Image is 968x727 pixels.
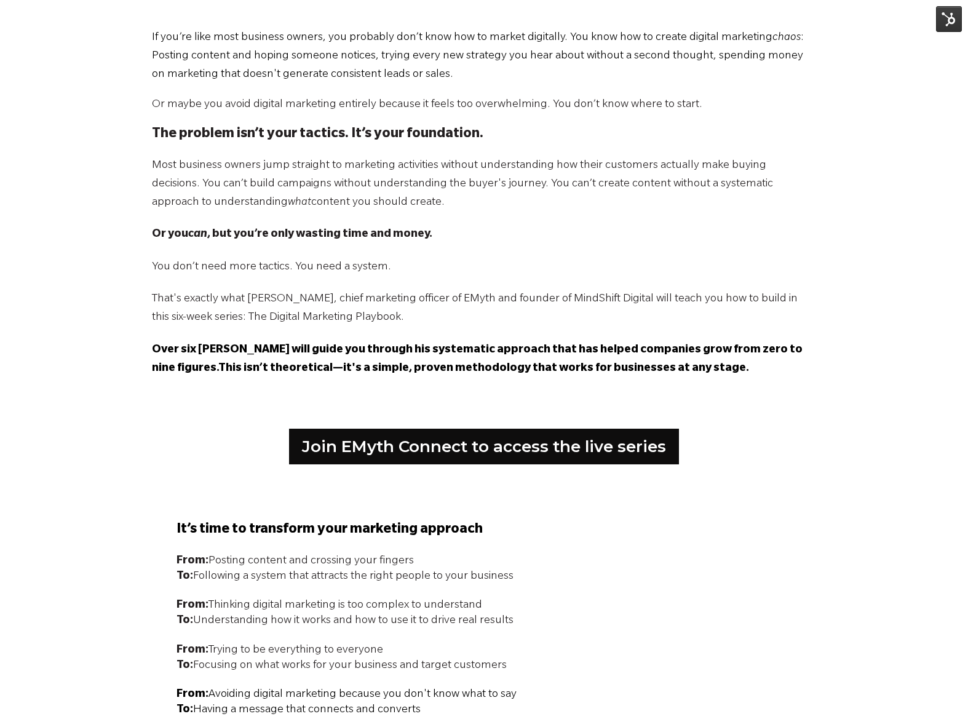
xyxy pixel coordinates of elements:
[32,32,135,42] div: Domain: [DOMAIN_NAME]
[177,523,483,538] span: It’s time to transform your marketing approach
[177,645,208,657] strong: From:
[177,615,514,627] span: Understanding how it works and how to use it to drive real results
[177,689,208,701] span: From:
[177,660,507,672] span: Focusing on what works for your business and target customers
[152,99,702,111] span: Or maybe you avoid digital marketing entirely because it feels too overwhelming. You don’t know w...
[177,555,414,568] span: Posting content and crossing your fingers
[288,197,311,209] em: what
[907,668,968,727] iframe: Chat Widget
[193,704,421,717] span: Having a message that connects and converts
[136,73,207,81] div: Keywords by Traffic
[152,258,816,277] p: You don’t need more tactics. You need a system.
[177,571,193,583] strong: To:
[188,229,207,241] em: can
[152,229,188,241] strong: Or you
[289,429,679,464] a: Join EMyth Connect to access the live series
[152,127,483,142] strong: The problem isn’t your tactics. It’s your foundation.
[207,229,432,241] strong: , but you’re only wasting time and money.
[772,32,801,44] span: chaos
[218,363,749,375] span: This isn’t theoretical—it's a simple, proven methodology that works for businesses at any stage.
[177,555,208,568] strong: From:
[177,571,514,583] span: Following a system that attracts the right people to your business
[152,32,804,81] span: : Posting content and hoping someone notices, trying every new strategy you hear about without a ...
[208,689,517,701] span: Avoiding digital marketing because you don't know what to say
[177,660,193,672] strong: To:
[177,615,193,627] strong: To:
[152,344,803,375] span: Over six [PERSON_NAME] will guide you through his systematic approach that has helped companies g...
[122,71,132,81] img: tab_keywords_by_traffic_grey.svg
[177,645,383,657] span: Trying to be everything to everyone
[152,32,772,44] span: If you’re like most business owners, you probably don’t know how to market digitally. You know ho...
[152,157,816,212] p: Most business owners jump straight to marketing activities without understanding how their custom...
[177,704,193,717] span: To:
[177,600,208,612] strong: From:
[33,71,43,81] img: tab_domain_overview_orange.svg
[936,6,962,32] img: HubSpot Tools Menu Toggle
[47,73,110,81] div: Domain Overview
[152,290,816,327] p: That's exactly what [PERSON_NAME], chief marketing officer of EMyth and founder of MindShift Digi...
[177,600,482,612] span: Thinking digital marketing is too complex to understand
